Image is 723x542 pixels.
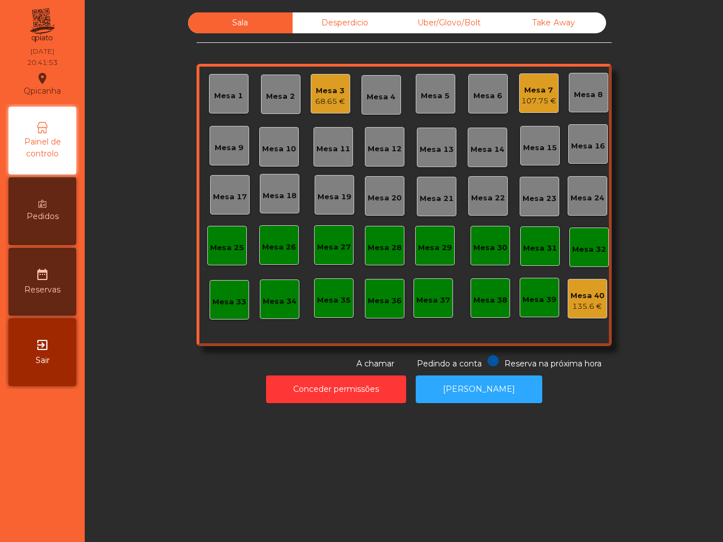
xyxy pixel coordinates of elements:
div: Uber/Glovo/Bolt [397,12,502,33]
div: Mesa 40 [570,290,604,301]
div: Mesa 10 [262,143,296,155]
div: Take Away [502,12,606,33]
div: 20:41:53 [27,58,58,68]
i: date_range [36,268,49,281]
div: Mesa 30 [473,242,507,253]
div: Mesa 22 [471,193,505,204]
div: Mesa 37 [416,295,450,306]
div: [DATE] [31,46,54,56]
div: Mesa 7 [521,85,556,96]
span: Reserva na próxima hora [504,359,602,369]
div: Mesa 19 [317,191,351,203]
div: Mesa 36 [368,295,402,307]
span: Sair [36,355,50,366]
div: 135.6 € [570,301,604,312]
span: A chamar [356,359,394,369]
div: Mesa 39 [522,294,556,305]
div: Mesa 18 [263,190,297,202]
div: Mesa 15 [523,142,557,154]
div: Mesa 27 [317,242,351,253]
div: Mesa 21 [420,193,454,204]
span: Painel de controlo [11,136,73,160]
div: Mesa 26 [262,242,296,253]
div: Mesa 35 [317,295,351,306]
div: Mesa 38 [473,295,507,306]
div: Mesa 12 [368,143,402,155]
div: Mesa 5 [421,90,450,102]
button: Conceder permissões [266,375,406,403]
div: 107.75 € [521,95,556,107]
span: Reservas [24,284,60,296]
div: Qpicanha [24,70,61,98]
div: Mesa 16 [571,141,605,152]
img: qpiato [28,6,56,45]
div: Mesa 4 [367,91,395,103]
div: Mesa 9 [215,142,243,154]
div: Mesa 11 [316,143,350,155]
div: Mesa 8 [574,89,603,100]
div: Mesa 29 [418,242,452,253]
div: Mesa 14 [471,144,504,155]
div: Mesa 24 [570,193,604,204]
button: [PERSON_NAME] [416,375,542,403]
div: Mesa 6 [473,90,502,102]
div: Mesa 23 [522,193,556,204]
span: Pedindo a conta [417,359,482,369]
div: Mesa 31 [523,243,557,254]
span: Pedidos [27,211,59,222]
div: Mesa 17 [213,191,247,203]
div: Mesa 25 [210,242,244,253]
div: Mesa 1 [214,90,243,102]
div: Mesa 33 [212,296,246,308]
div: Mesa 2 [266,91,295,102]
div: Mesa 20 [368,193,402,204]
div: Mesa 32 [572,244,606,255]
div: Mesa 13 [420,144,454,155]
div: Mesa 3 [315,85,345,97]
div: Mesa 28 [368,242,402,253]
div: Desperdicio [293,12,397,33]
div: Sala [188,12,293,33]
i: location_on [36,72,49,85]
div: Mesa 34 [263,296,297,307]
i: exit_to_app [36,338,49,352]
div: 68.65 € [315,96,345,107]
